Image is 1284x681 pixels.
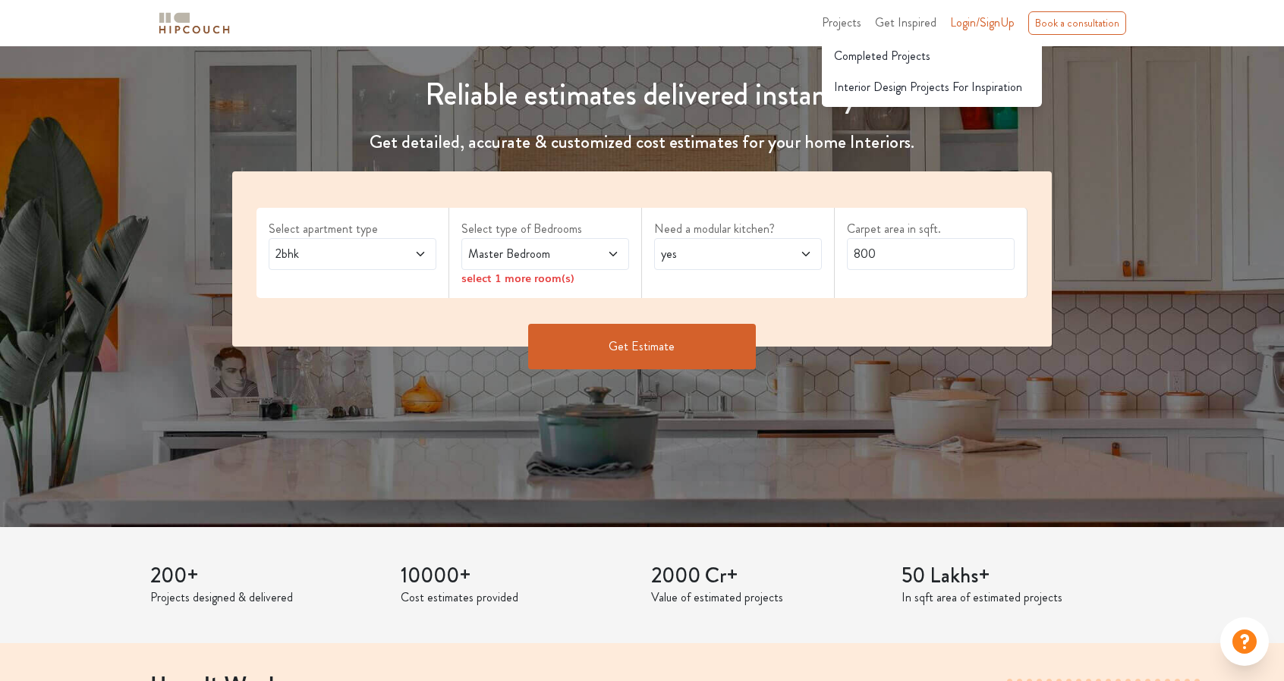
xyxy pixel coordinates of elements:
[834,47,930,65] span: Completed Projects
[1028,11,1126,35] div: Book a consultation
[272,245,388,263] span: 2bhk
[223,131,1061,153] h4: Get detailed, accurate & customized cost estimates for your home Interiors.
[658,245,773,263] span: yes
[461,270,629,286] div: select 1 more room(s)
[822,14,861,31] span: Projects
[902,588,1134,607] p: In sqft area of estimated projects
[401,588,633,607] p: Cost estimates provided
[150,563,382,589] h3: 200+
[401,563,633,589] h3: 10000+
[156,6,232,40] span: logo-horizontal.svg
[654,220,822,238] label: Need a modular kitchen?
[834,78,1022,96] span: Interior Design Projects For Inspiration
[465,245,581,263] span: Master Bedroom
[651,588,883,607] p: Value of estimated projects
[651,563,883,589] h3: 2000 Cr+
[902,563,1134,589] h3: 50 Lakhs+
[223,77,1061,113] h1: Reliable estimates delivered instantly
[847,220,1015,238] label: Carpet area in sqft.
[150,588,382,607] p: Projects designed & delivered
[950,14,1015,31] span: Login/SignUp
[461,220,629,238] label: Select type of Bedrooms
[847,238,1015,270] input: Enter area sqft
[269,220,436,238] label: Select apartment type
[875,14,936,31] span: Get Inspired
[156,10,232,36] img: logo-horizontal.svg
[528,324,756,369] button: Get Estimate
